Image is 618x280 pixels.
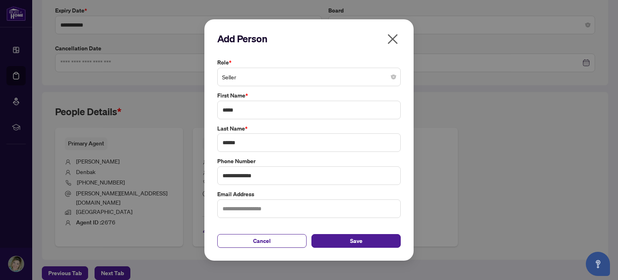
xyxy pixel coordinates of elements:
[217,32,401,45] h2: Add Person
[217,157,401,166] label: Phone Number
[217,58,401,67] label: Role
[253,234,271,247] span: Cancel
[350,234,363,247] span: Save
[217,91,401,100] label: First Name
[586,252,610,276] button: Open asap
[386,33,399,46] span: close
[391,75,396,79] span: close-circle
[217,190,401,199] label: Email Address
[222,69,396,85] span: Seller
[217,234,307,248] button: Cancel
[217,124,401,133] label: Last Name
[311,234,401,248] button: Save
